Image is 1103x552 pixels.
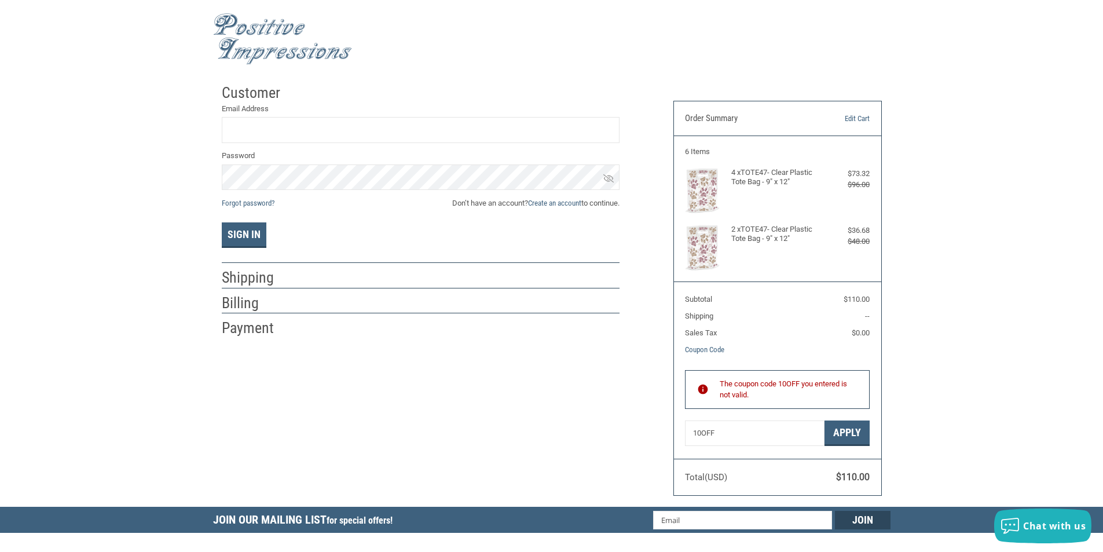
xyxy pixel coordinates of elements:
[685,147,870,156] h3: 6 Items
[835,511,891,529] input: Join
[685,421,824,447] input: Gift Certificate or Coupon Code
[222,199,274,207] a: Forgot password?
[685,472,727,482] span: Total (USD)
[685,328,717,337] span: Sales Tax
[213,13,352,65] img: Positive Impressions
[685,345,724,354] a: Coupon Code
[865,312,870,320] span: --
[824,421,870,447] button: Apply
[685,295,712,304] span: Subtotal
[685,113,811,125] h3: Order Summary
[222,268,290,287] h2: Shipping
[213,507,398,536] h5: Join Our Mailing List
[653,511,832,529] input: Email
[720,378,858,401] div: The coupon code 10OFF you entered is not valid.
[731,168,821,187] h4: 4 x TOTE47- Clear Plastic Tote Bag - 9" x 12"
[836,471,870,482] span: $110.00
[222,319,290,338] h2: Payment
[852,328,870,337] span: $0.00
[327,515,393,526] span: for special offers!
[222,222,266,248] button: Sign In
[823,168,870,180] div: $73.32
[528,199,581,207] a: Create an account
[994,509,1091,543] button: Chat with us
[222,150,620,162] label: Password
[823,179,870,191] div: $96.00
[222,83,290,103] h2: Customer
[222,103,620,115] label: Email Address
[731,225,821,244] h4: 2 x TOTE47- Clear Plastic Tote Bag - 9" x 12"
[811,113,870,125] a: Edit Cart
[1023,520,1086,532] span: Chat with us
[823,236,870,247] div: $48.00
[823,225,870,236] div: $36.68
[452,198,620,209] span: Don’t have an account? to continue.
[222,294,290,313] h2: Billing
[844,295,870,304] span: $110.00
[685,312,713,320] span: Shipping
